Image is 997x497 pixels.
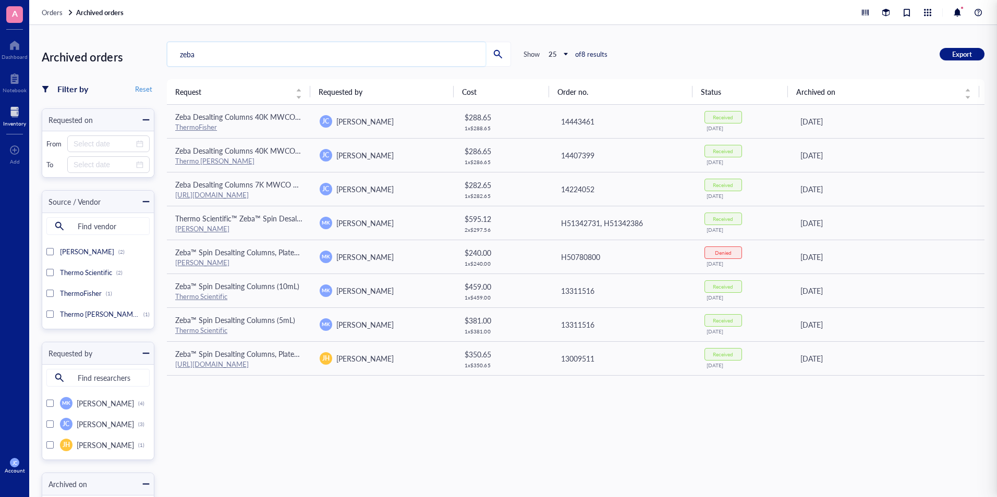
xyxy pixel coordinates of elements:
div: (1) [138,442,144,448]
span: JH [322,354,330,363]
div: $ 459.00 [465,281,543,292]
span: JC [322,117,329,126]
span: [PERSON_NAME] [60,246,114,256]
div: Requested on [42,114,93,126]
span: [PERSON_NAME] [77,398,134,408]
div: Add [10,158,20,165]
span: MK [322,287,330,294]
div: [DATE] [707,193,784,199]
td: 13311516 [552,274,696,307]
div: 1 x $ 459.00 [465,294,543,301]
div: (1) [143,311,150,317]
span: [PERSON_NAME] [336,116,394,127]
div: Denied [715,250,732,256]
div: [DATE] [800,251,976,263]
span: [PERSON_NAME] [336,150,394,160]
div: [DATE] [800,319,976,330]
div: Archived orders [42,47,154,67]
div: Requested by [42,347,92,359]
span: MK [322,320,330,328]
td: H51342731, H51342386 [552,206,696,240]
div: [DATE] [800,116,976,127]
span: MK [322,219,330,226]
div: 1 x $ 350.65 [465,362,543,368]
span: [PERSON_NAME] [336,319,394,330]
span: Export [952,49,972,59]
span: Zeba Desalting Columns 40K MWCO 0.5 mL [175,145,319,156]
span: Zeba™ Spin Desalting Columns (5mL) [175,315,295,325]
input: Select date [74,138,134,150]
div: [DATE] [707,362,784,368]
button: Export [940,48,984,60]
div: 1 x $ 288.65 [465,125,543,131]
td: 13311516 [552,307,696,341]
div: of 8 results [575,49,607,59]
a: [URL][DOMAIN_NAME] [175,190,249,200]
div: Source / Vendor [42,196,101,207]
div: $ 288.65 [465,111,543,123]
div: 14407399 [561,150,688,161]
div: 2 x $ 297.56 [465,227,543,233]
a: [PERSON_NAME] [175,257,229,267]
div: Received [713,317,733,324]
div: (2) [116,269,123,276]
div: [DATE] [707,227,784,233]
div: $ 282.65 [465,179,543,191]
td: 13009511 [552,341,696,375]
div: [DATE] [707,125,784,131]
span: MK [62,400,70,407]
span: [PERSON_NAME] [336,184,394,194]
span: Zeba™ Spin Desalting Columns (10mL) [175,281,299,291]
div: (4) [138,400,144,406]
div: 1 x $ 286.65 [465,159,543,165]
div: [DATE] [800,183,976,195]
span: Zeba Desalting Columns 40K MWCO 10 mL [175,111,318,122]
span: ThermoFisher [60,288,102,298]
span: Reset [135,84,152,94]
span: Thermo Scientific™ Zeba™ Spin Desalting Plates, 7K MWCO, 2 Plates PROMO [175,213,428,223]
span: Zeba Desalting Columns 7K MWCO 0.5 mL [175,179,315,190]
a: Thermo [PERSON_NAME] [175,156,254,166]
span: [PERSON_NAME] [77,440,134,450]
div: $ 350.65 [465,349,543,360]
span: JH [63,440,70,450]
div: [DATE] [800,353,976,364]
div: Filter by [57,82,88,96]
div: 1 x $ 381.00 [465,328,543,334]
td: H50780800 [552,240,696,274]
div: [DATE] [800,150,976,161]
span: JC [12,460,17,466]
td: 14407399 [552,138,696,172]
a: Thermo Scientific [175,291,227,301]
a: Dashboard [2,37,28,60]
div: 14224052 [561,183,688,195]
div: Received [713,182,733,188]
div: H50780800 [561,251,688,263]
span: [PERSON_NAME] [336,285,394,296]
div: 14443461 [561,116,688,127]
div: Dashboard [2,54,28,60]
div: Received [713,351,733,357]
div: Received [713,114,733,120]
span: A [12,7,18,20]
div: Inventory [3,120,26,127]
a: Orders [42,8,74,17]
th: Archived on [788,79,979,104]
button: Reset [133,83,154,95]
span: Zeba™ Spin Desalting Columns, Plates, and Cartridges, 7K MWCO,20 mL [175,247,409,257]
div: H51342731, H51342386 [561,217,688,229]
span: Thermo [PERSON_NAME] [60,309,139,319]
div: [DATE] [800,217,976,229]
a: Archived orders [76,8,126,17]
a: Thermo Scientific [175,325,227,335]
div: 13311516 [561,319,688,330]
div: (3) [138,421,144,427]
div: [DATE] [707,260,784,267]
th: Request [167,79,310,104]
th: Status [692,79,788,104]
div: Archived on [42,478,87,490]
div: Show [524,49,540,59]
div: 13009511 [561,353,688,364]
div: 1 x $ 240.00 [465,260,543,267]
div: $ 240.00 [465,247,543,258]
